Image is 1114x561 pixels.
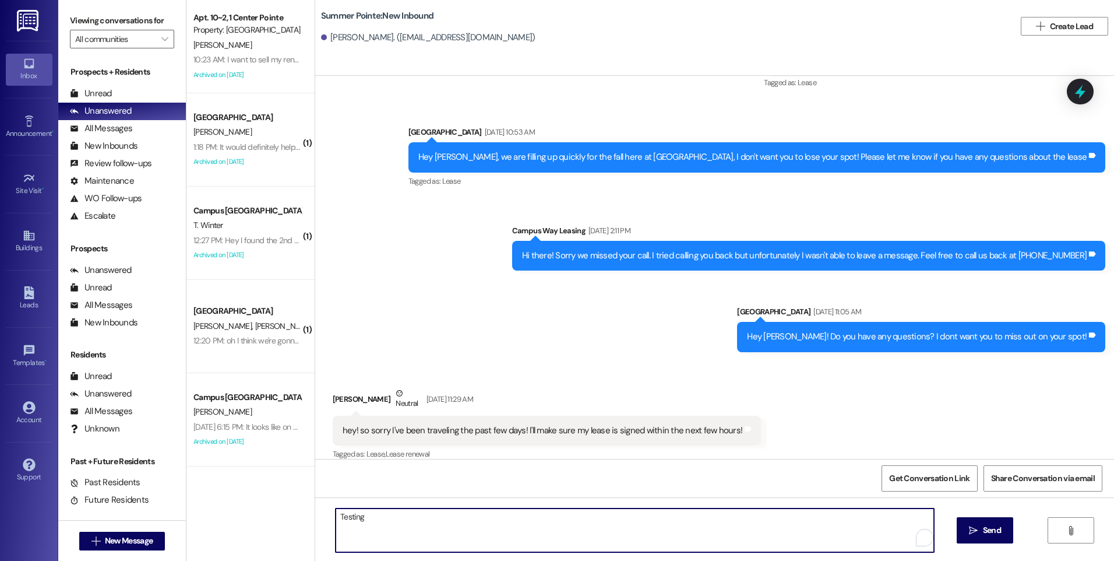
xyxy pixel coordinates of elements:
span: [PERSON_NAME] [193,406,252,417]
div: All Messages [70,299,132,311]
div: Archived on [DATE] [192,434,302,449]
div: New Inbounds [70,317,138,329]
div: 1:18 PM: It would definitely help. I can pay it this week. I will make sure to sign the lease. I ... [193,142,1051,152]
a: Site Visit • [6,169,52,200]
div: Tagged as: [408,173,1105,190]
div: Campus [GEOGRAPHIC_DATA] [193,391,301,404]
div: Maintenance [70,175,134,187]
i:  [969,526,978,535]
span: Send [983,524,1001,537]
a: Buildings [6,226,52,257]
span: [PERSON_NAME] [193,127,252,137]
div: All Messages [70,405,132,418]
div: [DATE] 2:11 PM [586,225,630,237]
div: Escalate [70,210,115,222]
div: Tagged as: [764,74,1105,91]
div: Campus [GEOGRAPHIC_DATA] [193,205,301,217]
span: [PERSON_NAME] [193,40,252,50]
div: Review follow-ups [70,157,151,170]
i:  [1066,526,1075,535]
i:  [1036,22,1045,31]
div: Campus Way Leasing [512,225,1105,241]
div: WO Follow-ups [70,192,142,205]
div: Apt. 10~2, 1 Center Pointe [193,12,301,24]
img: ResiDesk Logo [17,10,41,31]
div: Archived on [DATE] [192,155,302,169]
div: Tagged as: [333,446,761,462]
div: Hi there! Sorry we missed your call. I tried calling you back but unfortunately I wasn't able to ... [522,250,1087,262]
label: Viewing conversations for [70,12,174,30]
div: Neutral [393,387,420,412]
a: Templates • [6,341,52,372]
span: Share Conversation via email [991,472,1095,485]
div: 10:23 AM: I want to sell my renewal, do you have anyone interested in signing a lease at center p... [193,54,715,65]
div: Archived on [DATE] [192,248,302,262]
div: Past + Future Residents [58,455,186,468]
span: [PERSON_NAME] [193,321,255,331]
div: Future Residents [70,494,149,506]
div: Unknown [70,423,119,435]
div: Unanswered [70,105,132,117]
span: Get Conversation Link [889,472,970,485]
div: All Messages [70,122,132,135]
div: Prospects + Residents [58,66,186,78]
div: [GEOGRAPHIC_DATA] [737,306,1105,322]
div: Unread [70,370,112,383]
span: • [45,357,47,365]
div: [DATE] 10:53 AM [482,126,535,138]
div: hey! so sorry I've been traveling the past few days! I'll make sure my lease is signed within the... [343,425,742,437]
div: [GEOGRAPHIC_DATA] [193,111,301,124]
div: [PERSON_NAME] [333,387,761,416]
a: Support [6,455,52,486]
b: Summer Pointe: New Inbound [321,10,433,22]
a: Inbox [6,54,52,85]
span: • [52,128,54,136]
div: Hey [PERSON_NAME]! Do you have any questions? I dont want you to miss out on your spot! [747,331,1087,343]
i:  [91,537,100,546]
a: Leads [6,283,52,314]
span: Create Lead [1050,20,1093,33]
button: Create Lead [1021,17,1108,36]
div: [GEOGRAPHIC_DATA] [193,305,301,317]
span: Lease renewal [386,449,430,459]
div: Property: [GEOGRAPHIC_DATA] [193,24,301,36]
span: • [42,185,44,193]
div: Unread [70,87,112,100]
span: [PERSON_NAME] [255,321,313,331]
span: T. Winter [193,220,223,230]
div: Unanswered [70,388,132,400]
textarea: To enrich screen reader interactions, please activate Accessibility in Grammarly extension settings [336,509,933,552]
div: Residents [58,349,186,361]
div: Past Residents [70,476,140,489]
div: Prospects [58,243,186,255]
span: Lease [798,78,816,87]
div: Unanswered [70,264,132,276]
a: Account [6,398,52,429]
div: [DATE] 6:15 PM: It looks like on a computer it still says the same thing... [193,422,425,432]
span: New Message [105,535,153,547]
div: [GEOGRAPHIC_DATA] [408,126,1105,142]
div: 12:27 PM: Hey I found the 2nd guy to [PERSON_NAME] Bald he just submitted his application [193,235,504,246]
div: New Inbounds [70,140,138,152]
div: [DATE] 11:29 AM [424,393,473,405]
div: 12:20 PM: oh I think we're gonna go with another place, but thank you! [193,335,426,346]
div: Unread [70,282,112,294]
button: New Message [79,532,165,551]
button: Share Conversation via email [983,465,1102,492]
input: All communities [75,30,156,48]
div: [PERSON_NAME]. ([EMAIL_ADDRESS][DOMAIN_NAME]) [321,31,535,44]
button: Get Conversation Link [882,465,977,492]
div: [DATE] 11:05 AM [810,306,861,318]
div: Hey [PERSON_NAME], we are filling up quickly for the fall here at [GEOGRAPHIC_DATA], I don't want... [418,151,1087,163]
span: Lease , [366,449,386,459]
div: Archived on [DATE] [192,68,302,82]
i:  [161,34,168,44]
button: Send [957,517,1013,544]
span: Lease [442,176,461,186]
